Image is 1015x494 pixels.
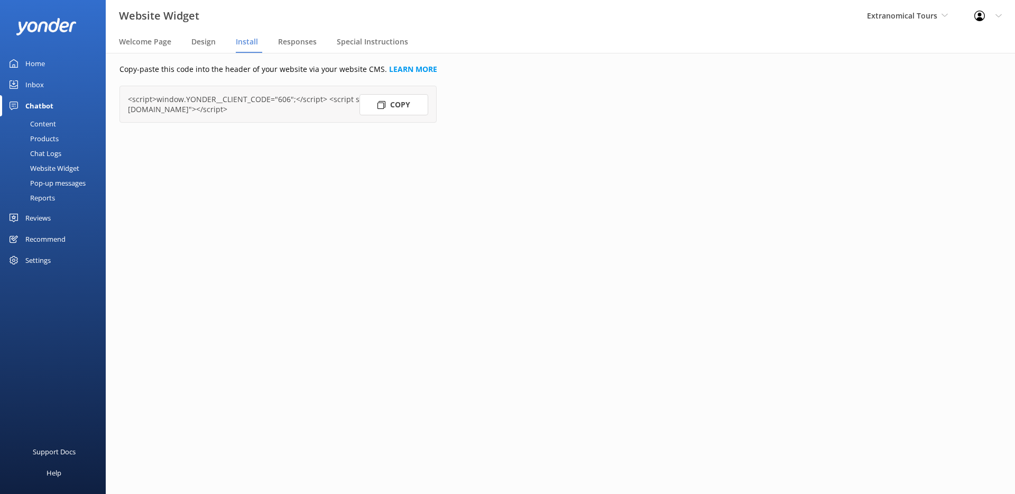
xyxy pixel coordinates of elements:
[389,64,437,74] a: LEARN MORE
[25,250,51,271] div: Settings
[6,131,59,146] div: Products
[25,228,66,250] div: Recommend
[6,176,86,190] div: Pop-up messages
[25,53,45,74] div: Home
[6,161,106,176] a: Website Widget
[119,36,171,47] span: Welcome Page
[236,36,258,47] span: Install
[6,190,106,205] a: Reports
[119,7,199,24] h3: Website Widget
[278,36,317,47] span: Responses
[25,207,51,228] div: Reviews
[6,161,79,176] div: Website Widget
[16,18,77,35] img: yonder-white-logo.png
[33,441,76,462] div: Support Docs
[191,36,216,47] span: Design
[6,176,106,190] a: Pop-up messages
[337,36,408,47] span: Special Instructions
[6,131,106,146] a: Products
[6,146,61,161] div: Chat Logs
[359,94,428,115] button: Copy
[25,95,53,116] div: Chatbot
[128,94,428,114] div: <script>window.YONDER__CLIENT_CODE="606";</script> <script src="[URL][DOMAIN_NAME]"></script>
[119,63,689,75] p: Copy-paste this code into the header of your website via your website CMS.
[25,74,44,95] div: Inbox
[6,190,55,205] div: Reports
[6,116,56,131] div: Content
[6,116,106,131] a: Content
[6,146,106,161] a: Chat Logs
[47,462,61,483] div: Help
[867,11,937,21] span: Extranomical Tours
